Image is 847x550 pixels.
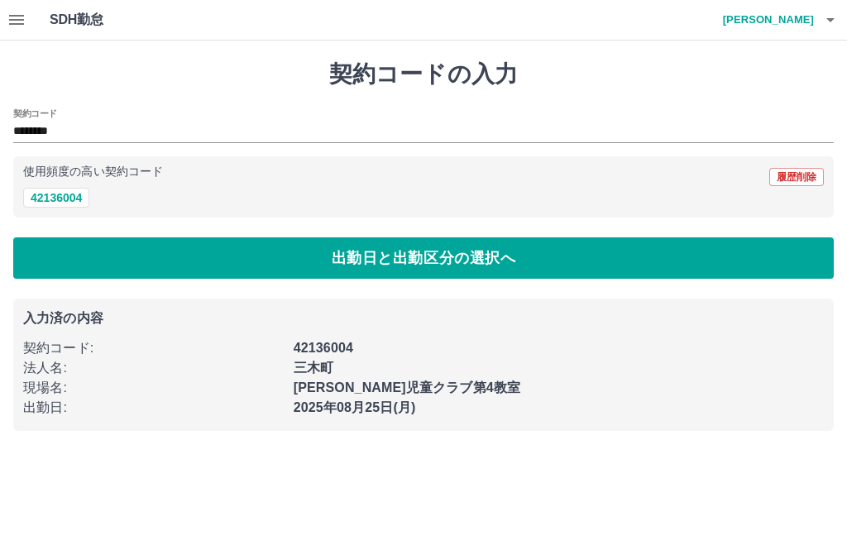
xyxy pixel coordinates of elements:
p: 現場名 : [23,378,284,398]
b: 2025年08月25日(月) [294,400,416,414]
p: 契約コード : [23,338,284,358]
button: 出勤日と出勤区分の選択へ [13,237,834,279]
b: [PERSON_NAME]児童クラブ第4教室 [294,380,520,395]
button: 42136004 [23,188,89,208]
b: 三木町 [294,361,333,375]
p: 入力済の内容 [23,312,824,325]
b: 42136004 [294,341,353,355]
p: 使用頻度の高い契約コード [23,166,163,178]
p: 出勤日 : [23,398,284,418]
button: 履歴削除 [769,168,824,186]
h1: 契約コードの入力 [13,60,834,88]
h2: 契約コード [13,107,57,120]
p: 法人名 : [23,358,284,378]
